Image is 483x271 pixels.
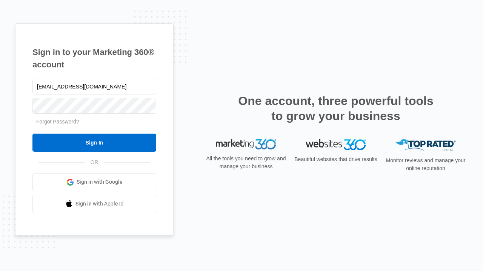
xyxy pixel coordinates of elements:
[77,178,123,186] span: Sign in with Google
[236,93,436,123] h2: One account, three powerful tools to grow your business
[204,155,288,171] p: All the tools you need to grow and manage your business
[32,195,156,213] a: Sign in with Apple Id
[32,173,156,191] a: Sign in with Google
[395,139,456,152] img: Top Rated Local
[75,200,124,208] span: Sign in with Apple Id
[85,158,104,166] span: OR
[32,79,156,94] input: Email
[32,134,156,152] input: Sign In
[36,119,79,125] a: Forgot Password?
[383,157,468,172] p: Monitor reviews and manage your online reputation
[294,155,378,163] p: Beautiful websites that drive results
[216,139,276,150] img: Marketing 360
[32,46,156,71] h1: Sign in to your Marketing 360® account
[306,139,366,150] img: Websites 360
